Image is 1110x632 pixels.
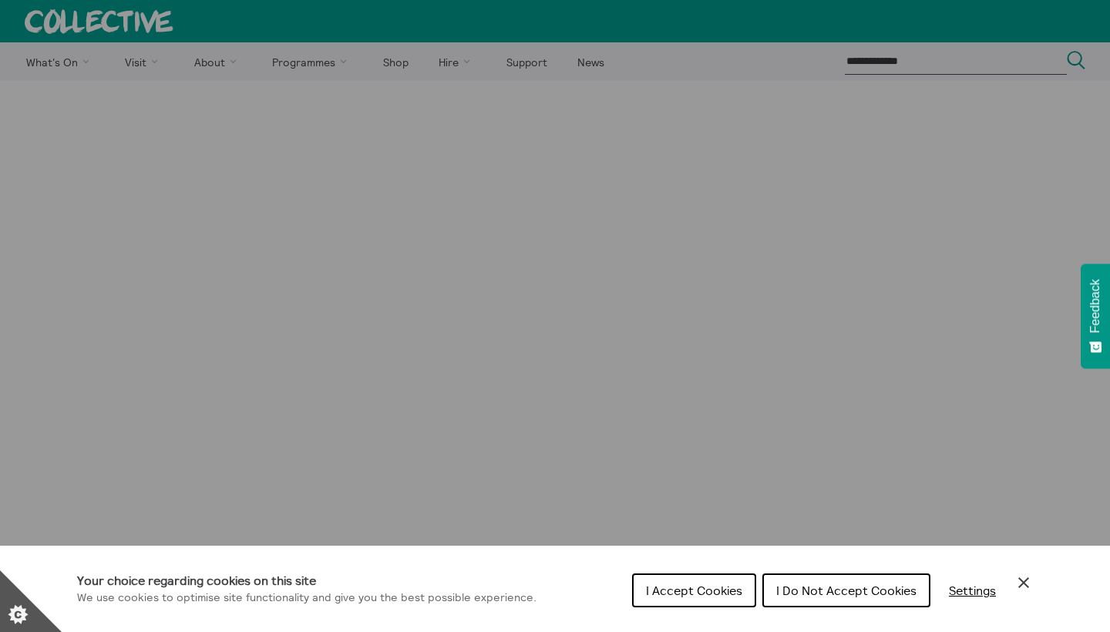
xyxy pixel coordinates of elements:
span: I Accept Cookies [646,583,742,598]
h1: Your choice regarding cookies on this site [77,571,536,590]
span: I Do Not Accept Cookies [776,583,917,598]
button: I Do Not Accept Cookies [762,573,930,607]
p: We use cookies to optimise site functionality and give you the best possible experience. [77,590,536,607]
button: Close Cookie Control [1014,573,1033,592]
button: I Accept Cookies [632,573,756,607]
span: Settings [949,583,996,598]
span: Feedback [1088,279,1102,333]
button: Settings [937,575,1008,606]
button: Feedback - Show survey [1081,264,1110,368]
